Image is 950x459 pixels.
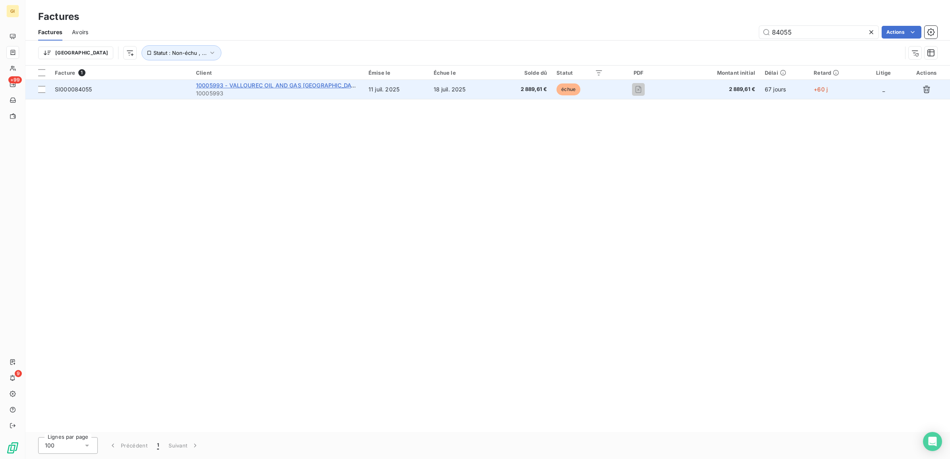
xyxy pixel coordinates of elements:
div: GI [6,5,19,17]
div: Émise le [368,70,424,76]
td: 18 juil. 2025 [429,80,495,99]
span: SI000084055 [55,86,92,93]
span: 10005993 - VALLOUREC OIL AND GAS [GEOGRAPHIC_DATA] [196,82,361,89]
button: Actions [882,26,921,39]
span: _ [882,86,885,93]
span: 1 [157,442,159,449]
td: 67 jours [760,80,809,99]
span: +60 j [814,86,828,93]
input: Rechercher [759,26,878,39]
div: Open Intercom Messenger [923,432,942,451]
span: échue [556,83,580,95]
div: Montant initial [674,70,755,76]
span: 10005993 [196,89,359,97]
div: Client [196,70,359,76]
div: Actions [907,70,945,76]
span: Avoirs [72,28,88,36]
span: +99 [8,76,22,83]
div: Délai [765,70,804,76]
div: Litige [869,70,898,76]
div: PDF [613,70,664,76]
img: Logo LeanPay [6,442,19,454]
div: Solde dû [500,70,547,76]
button: Statut : Non-échu , ... [142,45,221,60]
td: 11 juil. 2025 [364,80,429,99]
span: 2 889,61 € [500,85,547,93]
button: Précédent [104,437,152,454]
div: Échue le [434,70,490,76]
div: Retard [814,70,859,76]
button: Suivant [164,437,204,454]
div: Statut [556,70,603,76]
span: Facture [55,70,75,76]
button: [GEOGRAPHIC_DATA] [38,46,113,59]
span: Statut : Non-échu , ... [153,50,207,56]
button: 1 [152,437,164,454]
span: 9 [15,370,22,377]
span: 2 889,61 € [674,85,755,93]
span: 1 [78,69,85,76]
h3: Factures [38,10,79,24]
span: 100 [45,442,54,449]
span: Factures [38,28,62,36]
